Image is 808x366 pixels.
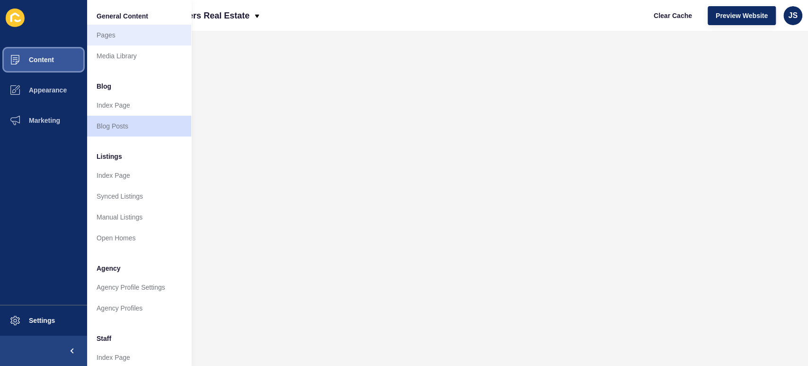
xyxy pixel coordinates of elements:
[87,277,191,298] a: Agency Profile Settings
[87,46,191,66] a: Media Library
[87,186,191,207] a: Synced Listings
[97,264,121,273] span: Agency
[708,6,776,25] button: Preview Website
[654,11,692,20] span: Clear Cache
[87,207,191,228] a: Manual Listings
[87,298,191,319] a: Agency Profiles
[97,82,111,91] span: Blog
[87,228,191,248] a: Open Homes
[788,11,798,20] span: JS
[87,95,191,116] a: Index Page
[87,25,191,46] a: Pages
[87,165,191,186] a: Index Page
[97,334,111,343] span: Staff
[97,11,148,21] span: General Content
[87,116,191,137] a: Blog Posts
[646,6,700,25] button: Clear Cache
[97,152,122,161] span: Listings
[716,11,768,20] span: Preview Website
